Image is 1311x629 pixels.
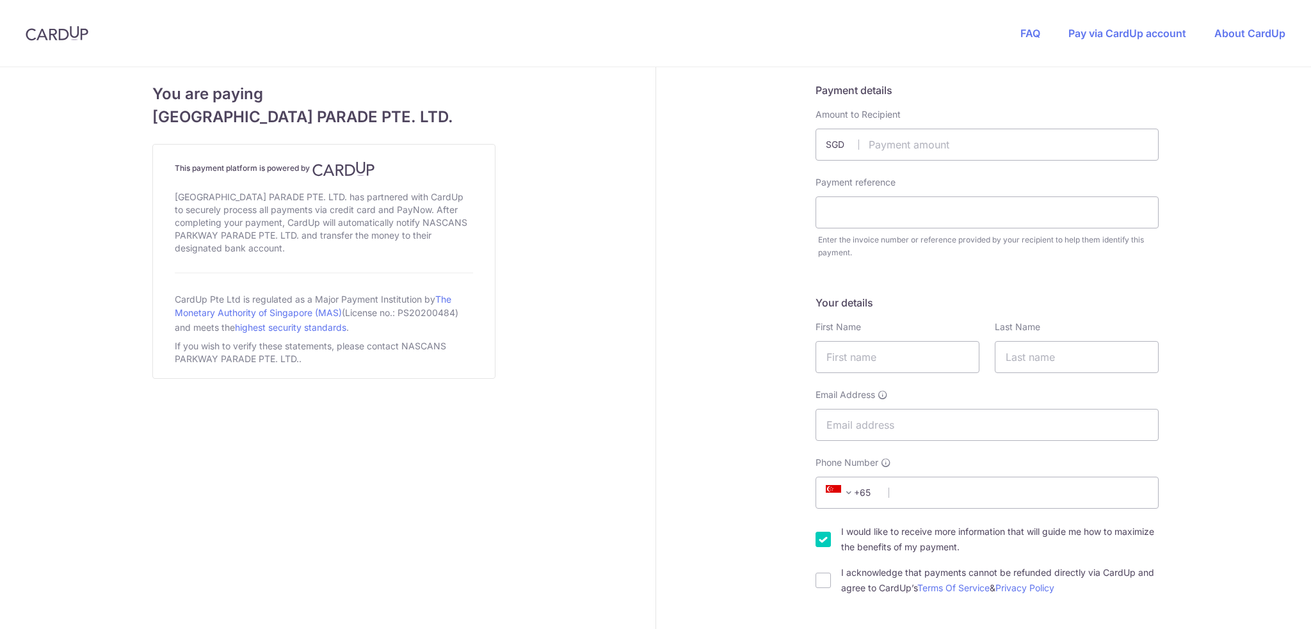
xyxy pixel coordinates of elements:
img: CardUp [312,161,375,177]
h5: Payment details [816,83,1159,98]
span: Phone Number [816,456,878,469]
div: [GEOGRAPHIC_DATA] PARADE PTE. LTD. has partnered with CardUp to securely process all payments via... [175,188,473,257]
label: First Name [816,321,861,333]
label: Last Name [995,321,1040,333]
label: Payment reference [816,176,896,189]
input: Last name [995,341,1159,373]
a: Pay via CardUp account [1068,27,1186,40]
a: Terms Of Service [917,582,990,593]
span: +65 [822,485,880,500]
span: +65 [826,485,857,500]
div: CardUp Pte Ltd is regulated as a Major Payment Institution by (License no.: PS20200484) and meets... [175,289,473,337]
a: Privacy Policy [995,582,1054,593]
div: If you wish to verify these statements, please contact NASCANS PARKWAY PARADE PTE. LTD.. [175,337,473,368]
img: CardUp [26,26,88,41]
a: FAQ [1020,27,1040,40]
input: Payment amount [816,129,1159,161]
label: Amount to Recipient [816,108,901,121]
input: First name [816,341,979,373]
input: Email address [816,409,1159,441]
span: [GEOGRAPHIC_DATA] PARADE PTE. LTD. [152,106,495,129]
a: About CardUp [1214,27,1285,40]
a: highest security standards [235,322,346,333]
h4: This payment platform is powered by [175,161,473,177]
span: Email Address [816,388,875,401]
label: I would like to receive more information that will guide me how to maximize the benefits of my pa... [841,524,1159,555]
label: I acknowledge that payments cannot be refunded directly via CardUp and agree to CardUp’s & [841,565,1159,596]
span: You are paying [152,83,495,106]
h5: Your details [816,295,1159,310]
span: SGD [826,138,859,151]
div: Enter the invoice number or reference provided by your recipient to help them identify this payment. [818,234,1159,259]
